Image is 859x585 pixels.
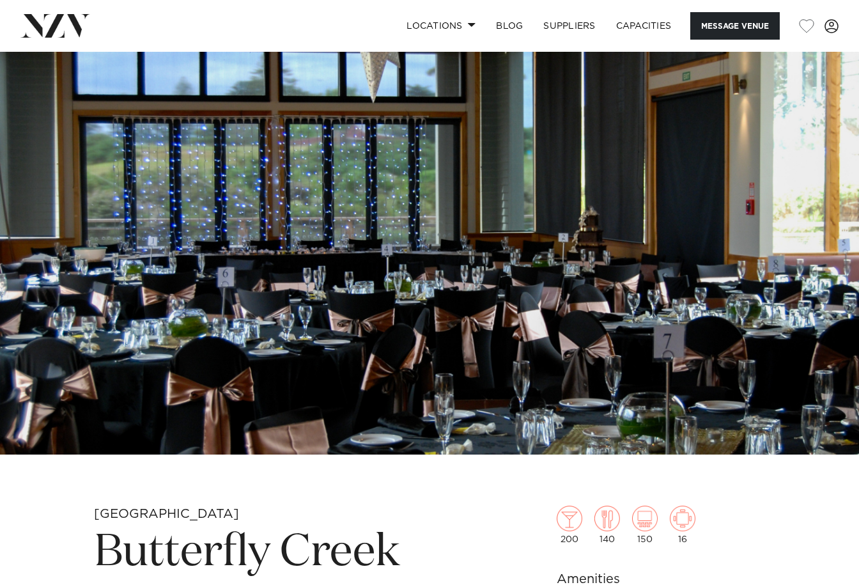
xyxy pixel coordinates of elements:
[533,12,605,40] a: SUPPLIERS
[557,506,582,531] img: cocktail.png
[94,508,239,520] small: [GEOGRAPHIC_DATA]
[690,12,780,40] button: Message Venue
[632,506,658,531] img: theatre.png
[94,524,466,582] h1: Butterfly Creek
[486,12,533,40] a: BLOG
[396,12,486,40] a: Locations
[632,506,658,544] div: 150
[594,506,620,544] div: 140
[594,506,620,531] img: dining.png
[606,12,682,40] a: Capacities
[670,506,695,544] div: 16
[557,506,582,544] div: 200
[20,14,90,37] img: nzv-logo.png
[670,506,695,531] img: meeting.png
